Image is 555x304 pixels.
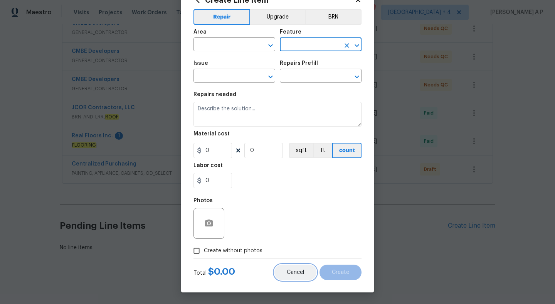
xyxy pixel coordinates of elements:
[305,9,362,25] button: BRN
[193,163,223,168] h5: Labor cost
[351,71,362,82] button: Open
[320,265,362,280] button: Create
[193,92,236,97] h5: Repairs needed
[265,40,276,51] button: Open
[193,9,250,25] button: Repair
[204,247,262,255] span: Create without photos
[193,29,207,35] h5: Area
[193,131,230,137] h5: Material cost
[193,198,213,203] h5: Photos
[280,61,318,66] h5: Repairs Prefill
[287,270,304,275] span: Cancel
[351,40,362,51] button: Open
[332,143,362,158] button: count
[193,61,208,66] h5: Issue
[250,9,305,25] button: Upgrade
[313,143,332,158] button: ft
[265,71,276,82] button: Open
[208,267,235,276] span: $ 0.00
[332,270,349,275] span: Create
[280,29,301,35] h5: Feature
[193,268,235,277] div: Total
[289,143,313,158] button: sqft
[341,40,352,51] button: Clear
[274,265,316,280] button: Cancel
